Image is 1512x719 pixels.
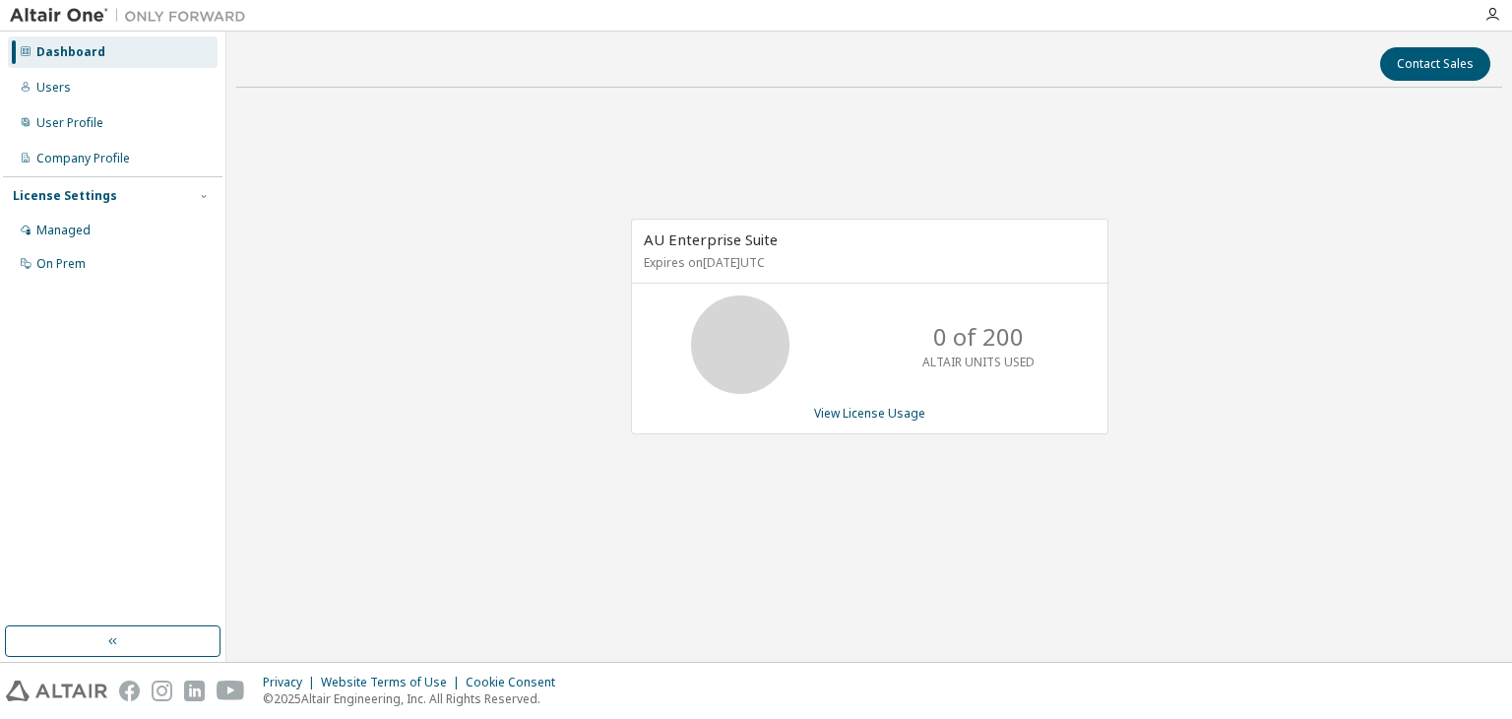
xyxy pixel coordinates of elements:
[466,675,567,690] div: Cookie Consent
[36,80,71,96] div: Users
[933,320,1024,354] p: 0 of 200
[321,675,466,690] div: Website Terms of Use
[6,681,107,701] img: altair_logo.svg
[13,188,117,204] div: License Settings
[263,675,321,690] div: Privacy
[1380,47,1490,81] button: Contact Sales
[36,223,91,238] div: Managed
[10,6,256,26] img: Altair One
[263,690,567,707] p: © 2025 Altair Engineering, Inc. All Rights Reserved.
[184,681,205,701] img: linkedin.svg
[36,115,103,131] div: User Profile
[36,256,86,272] div: On Prem
[814,405,925,422] a: View License Usage
[152,681,172,701] img: instagram.svg
[217,681,245,701] img: youtube.svg
[644,229,778,249] span: AU Enterprise Suite
[36,44,105,60] div: Dashboard
[119,681,140,701] img: facebook.svg
[644,254,1091,271] p: Expires on [DATE] UTC
[36,151,130,166] div: Company Profile
[922,354,1035,370] p: ALTAIR UNITS USED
